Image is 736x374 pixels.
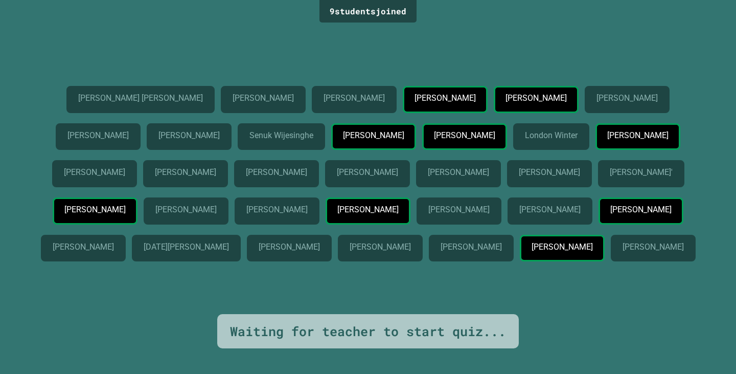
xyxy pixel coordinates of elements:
[623,243,683,252] p: [PERSON_NAME]
[610,205,671,214] p: [PERSON_NAME]
[144,243,228,252] p: [DATE][PERSON_NAME]
[233,94,293,103] p: [PERSON_NAME]
[343,131,404,140] p: [PERSON_NAME]
[441,243,501,252] p: [PERSON_NAME]
[78,94,202,103] p: [PERSON_NAME] [PERSON_NAME]
[415,94,475,103] p: [PERSON_NAME]
[64,168,125,177] p: [PERSON_NAME]
[249,131,313,140] p: Senuk Wijesinghe
[337,168,398,177] p: [PERSON_NAME]
[428,205,489,214] p: [PERSON_NAME]
[505,94,566,103] p: [PERSON_NAME]
[428,168,489,177] p: [PERSON_NAME]
[230,322,506,341] div: Waiting for teacher to start quiz...
[158,131,219,140] p: [PERSON_NAME]
[337,205,398,214] p: [PERSON_NAME]
[155,168,216,177] p: [PERSON_NAME]
[155,205,216,214] p: [PERSON_NAME]
[259,243,319,252] p: [PERSON_NAME]
[607,131,668,140] p: [PERSON_NAME]
[67,131,128,140] p: [PERSON_NAME]
[519,168,580,177] p: [PERSON_NAME]
[324,94,384,103] p: [PERSON_NAME]
[246,205,307,214] p: [PERSON_NAME]
[519,205,580,214] p: [PERSON_NAME]
[350,243,410,252] p: [PERSON_NAME]
[246,168,307,177] p: [PERSON_NAME]
[434,131,495,140] p: [PERSON_NAME]
[53,243,113,252] p: [PERSON_NAME]
[532,243,592,252] p: [PERSON_NAME]
[610,168,672,177] p: [PERSON_NAME]'
[525,131,577,140] p: London Winter
[64,205,125,214] p: [PERSON_NAME]
[596,94,657,103] p: [PERSON_NAME]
